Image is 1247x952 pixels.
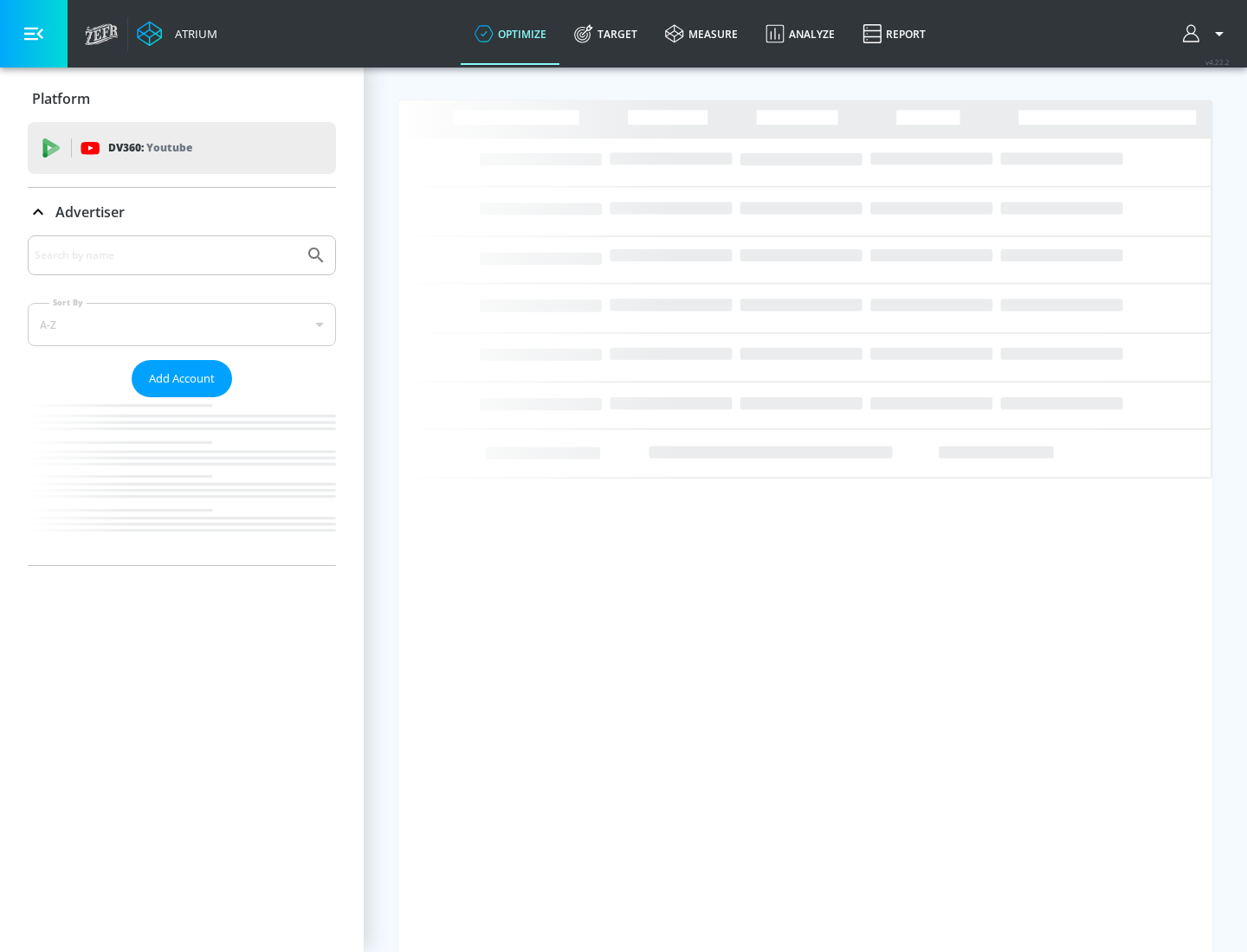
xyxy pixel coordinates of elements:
[1205,57,1230,67] span: v 4.22.2
[752,3,849,65] a: Analyze
[49,297,87,308] label: Sort By
[132,360,232,397] button: Add Account
[28,122,336,174] div: DV360: Youtube
[651,3,752,65] a: measure
[28,74,336,123] div: Platform
[461,3,560,65] a: optimize
[28,188,336,236] div: Advertiser
[32,89,90,108] p: Platform
[849,3,940,65] a: Report
[149,369,215,389] span: Add Account
[55,203,125,222] p: Advertiser
[35,244,297,267] input: Search by name
[146,138,192,157] p: Youtube
[560,3,651,65] a: Target
[28,397,336,565] nav: list of Advertiser
[108,138,192,158] p: DV360:
[168,26,217,42] div: Atrium
[137,21,217,47] a: Atrium
[28,303,336,346] div: A-Z
[28,235,336,565] div: Advertiser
